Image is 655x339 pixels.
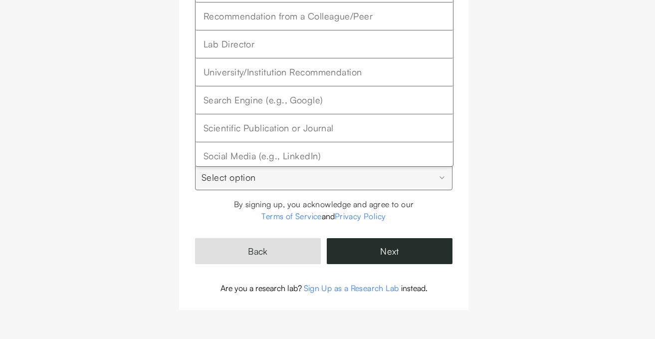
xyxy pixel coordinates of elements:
span: Search Engine (e.g., Google) [204,93,323,107]
span: Lab Director [204,37,254,51]
span: Social Media (e.g., LinkedIn) [204,149,321,163]
span: University/Institution Recommendation [204,65,362,79]
span: Recommendation from a Colleague/Peer [204,9,373,23]
span: Scientific Publication or Journal [204,121,334,135]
